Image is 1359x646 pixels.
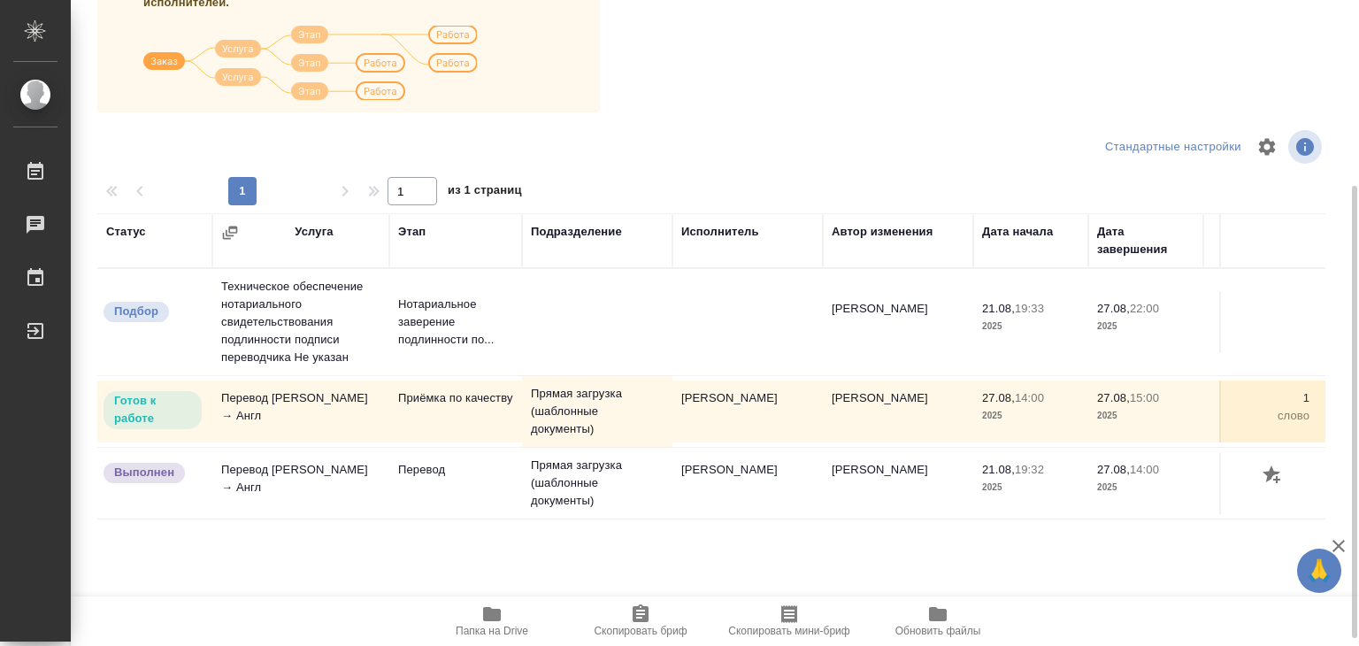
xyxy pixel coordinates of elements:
p: Выполнен [114,464,174,481]
p: 2025 [982,479,1079,496]
button: Папка на Drive [418,596,566,646]
td: [PERSON_NAME] [672,452,823,514]
td: [PERSON_NAME] [672,381,823,442]
p: Нотариальное заверение подлинности по... [398,296,513,349]
p: 2025 [982,407,1079,425]
button: Скопировать мини-бриф [715,596,864,646]
button: Обновить файлы [864,596,1012,646]
div: Статус [106,223,146,241]
div: Дата начала [982,223,1053,241]
p: 19:32 [1015,463,1044,476]
td: Перевод [PERSON_NAME] → Англ [212,452,389,514]
p: Перевод [398,461,513,479]
span: Скопировать бриф [594,625,687,637]
p: 2025 [1097,318,1194,335]
div: Этап [398,223,426,241]
button: Добавить оценку [1258,461,1288,491]
p: Готов к работе [114,392,191,427]
button: Скопировать бриф [566,596,715,646]
p: 27.08, [982,391,1015,404]
p: 27.08, [1097,302,1130,315]
p: 2025 [1097,407,1194,425]
td: [PERSON_NAME] [823,381,973,442]
p: 1 [1212,461,1309,479]
div: Исполнитель [681,223,759,241]
span: из 1 страниц [448,180,522,205]
button: 🙏 [1297,549,1341,593]
td: Перевод [PERSON_NAME] → Англ [212,381,389,442]
td: [PERSON_NAME] [823,291,973,353]
button: Сгруппировать [221,224,239,242]
span: Посмотреть информацию [1288,130,1325,164]
div: Услуга [295,223,333,241]
div: Подразделение [531,223,622,241]
p: 27.08, [1097,391,1130,404]
div: split button [1101,134,1246,161]
span: 🙏 [1304,552,1334,589]
p: 21.08, [982,302,1015,315]
td: Техническое обеспечение нотариального свидетельствования подлинности подписи переводчика Не указан [212,269,389,375]
p: док. [1212,318,1309,335]
span: Скопировать мини-бриф [728,625,849,637]
span: Обновить файлы [895,625,981,637]
p: 14:00 [1130,463,1159,476]
div: Дата завершения [1097,223,1194,258]
td: Прямая загрузка (шаблонные документы) [522,376,672,447]
p: Приёмка по качеству [398,389,513,407]
p: 2025 [1097,479,1194,496]
p: 19:33 [1015,302,1044,315]
p: 21.08, [982,463,1015,476]
p: 2025 [982,318,1079,335]
p: Подбор [114,303,158,320]
p: 22:00 [1130,302,1159,315]
span: Настроить таблицу [1246,126,1288,168]
span: Папка на Drive [456,625,528,637]
p: 1 [1212,389,1309,407]
td: [PERSON_NAME] [823,452,973,514]
p: 14:00 [1015,391,1044,404]
div: Автор изменения [832,223,933,241]
p: слово [1212,407,1309,425]
p: 0 [1212,300,1309,318]
p: 15:00 [1130,391,1159,404]
p: 27.08, [1097,463,1130,476]
p: слово [1212,479,1309,496]
td: Прямая загрузка (шаблонные документы) [522,448,672,519]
